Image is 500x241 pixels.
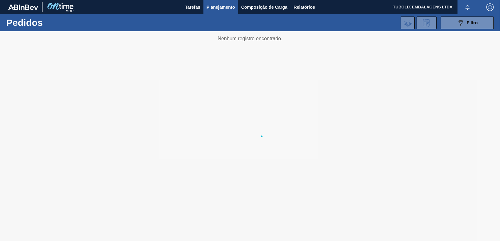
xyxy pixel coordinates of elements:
h1: Pedidos [6,19,97,26]
button: Filtro [441,17,494,29]
div: Importar Negociações dos Pedidos [401,17,415,29]
span: Relatórios [294,3,315,11]
span: Planejamento [207,3,235,11]
span: Composição de Carga [241,3,287,11]
span: Tarefas [185,3,200,11]
div: Solicitação de Revisão de Pedidos [417,17,437,29]
img: TNhmsLtSVTkK8tSr43FrP2fwEKptu5GPRR3wAAAABJRU5ErkJggg== [8,4,38,10]
button: Notificações [457,3,477,12]
span: Filtro [467,20,478,25]
img: Logout [486,3,494,11]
